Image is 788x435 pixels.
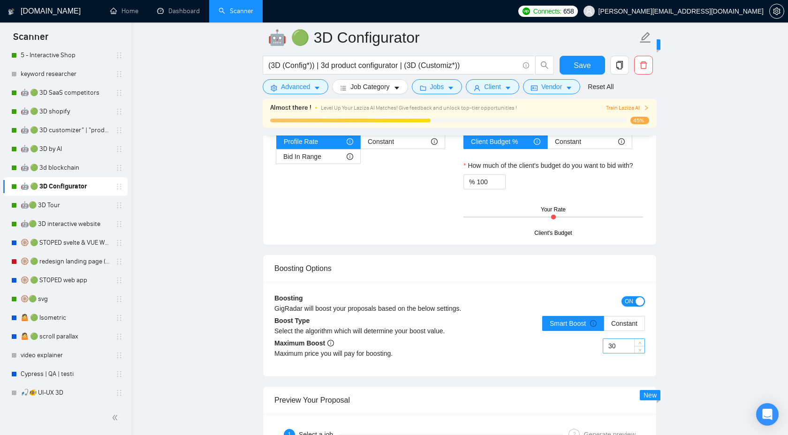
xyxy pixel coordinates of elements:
a: dashboardDashboard [157,7,200,15]
span: Connects: [533,6,561,16]
span: delete [635,61,652,69]
button: folderJobscaret-down [412,79,462,94]
a: 🤖🟢 3D interactive website [21,215,110,233]
span: holder [115,370,123,378]
button: search [535,56,554,75]
span: holder [115,314,123,322]
div: Client's Budget [534,229,572,238]
span: 45% [630,117,649,124]
a: setting [769,7,784,15]
b: Maximum Boost [274,339,334,347]
a: 🛞 🟢 redesign landing page (animat*) | 3D [21,252,110,271]
span: info-circle [347,153,353,160]
div: GigRadar will boost your proposals based on the below settings. [274,303,553,314]
span: holder [115,333,123,340]
button: idcardVendorcaret-down [523,79,580,94]
span: holder [115,220,123,228]
input: Search Freelance Jobs... [268,60,519,71]
a: Cypress | QA | testi [21,365,110,383]
label: How much of the client's budget do you want to bid with? [463,160,633,171]
a: keyword researcher [21,65,110,83]
span: Constant [555,135,581,149]
span: 658 [563,6,574,16]
span: folder [420,84,426,91]
span: user [474,84,480,91]
span: caret-down [566,84,572,91]
a: 🛞 🟢 STOPED web app [21,271,110,290]
span: caret-down [505,84,511,91]
button: barsJob Categorycaret-down [332,79,408,94]
button: settingAdvancedcaret-down [263,79,328,94]
span: holder [115,295,123,303]
input: Scanner name... [268,26,637,49]
button: Train Laziza AI [606,104,649,112]
span: Save [574,60,591,71]
b: Boost Type [274,317,310,324]
span: Increase Value [634,339,644,346]
div: Open Intercom Messenger [756,403,779,426]
span: caret-down [314,84,320,91]
span: holder [115,127,123,134]
img: logo [8,4,15,19]
span: copy [611,61,629,69]
span: edit [639,31,652,44]
a: 🤷 🟢 scroll parallax [21,327,110,346]
a: Reset All [588,82,614,92]
span: bars [340,84,347,91]
a: 🛞 🟢 STOPED svelte & VUE Web apps PRICE++ [21,233,110,252]
span: holder [115,389,123,397]
span: user [586,8,592,15]
span: info-circle [618,138,625,145]
span: Client [484,82,501,92]
a: 🤖 🟢 3D Configurator [21,177,110,196]
span: info-circle [327,340,334,346]
span: down [637,347,643,352]
button: setting [769,4,784,19]
span: holder [115,202,123,209]
span: Advanced [281,82,310,92]
span: right [644,105,649,111]
span: holder [115,277,123,284]
span: Level Up Your Laziza AI Matches! Give feedback and unlock top-tier opportunities ! [321,105,517,111]
span: search [536,61,553,69]
span: holder [115,89,123,97]
button: Save [560,56,605,75]
span: holder [115,258,123,265]
span: Almost there ! [270,103,311,113]
span: setting [770,7,784,15]
span: info-circle [590,320,597,327]
span: double-left [112,413,121,422]
a: 🤖 🟢 3d blockchain [21,158,110,177]
span: holder [115,145,123,153]
span: Scanner [6,30,56,50]
span: caret-down [394,84,400,91]
span: ON [625,296,633,307]
span: New [644,391,657,399]
a: 🎣🐠 UI-UX 3D [21,383,110,402]
span: Constant [611,320,637,327]
span: setting [271,84,277,91]
a: 🤷 🟢 Isometric [21,308,110,327]
div: Boosting Options [274,255,645,282]
a: 🤖🟢 3D Tour [21,196,110,215]
input: How much of the client's budget do you want to bid with? [477,175,505,189]
button: copy [610,56,629,75]
a: 🤖 🟢 3D SaaS competitors [21,83,110,102]
span: holder [115,70,123,78]
div: Maximum price you will pay for boosting. [274,348,460,359]
span: holder [115,239,123,247]
span: Constant [368,135,394,149]
div: Select the algorithm which will determine your boost value. [274,326,460,336]
span: Jobs [430,82,444,92]
a: 🤖 🟢 3D by AI [21,140,110,158]
b: Boosting [274,294,303,302]
span: Smart Boost [550,320,597,327]
span: Vendor [541,82,562,92]
span: holder [115,108,123,115]
a: 🛞🟢 svg [21,290,110,308]
span: info-circle [431,138,438,145]
a: 5 - Interactive Shop [21,46,110,65]
button: delete [634,56,653,75]
div: Your Rate [541,205,566,214]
